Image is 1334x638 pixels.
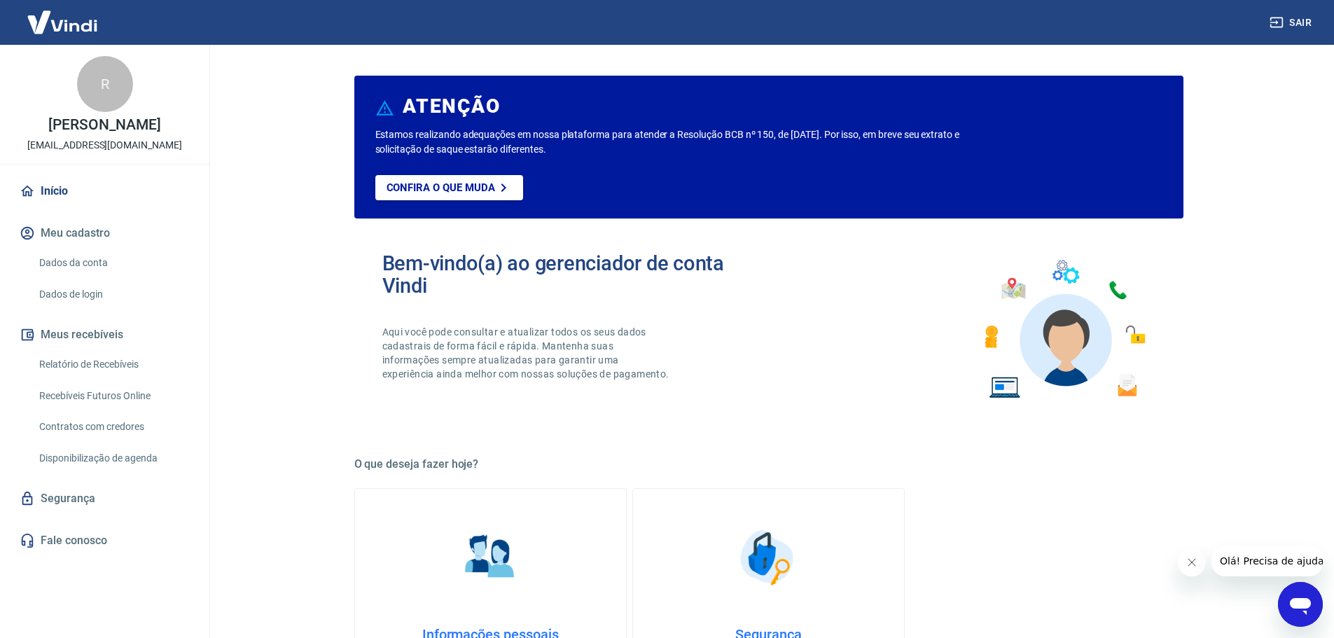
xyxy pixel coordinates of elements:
[77,56,133,112] div: R
[375,175,523,200] a: Confira o que muda
[34,444,193,473] a: Disponibilização de agenda
[382,252,769,297] h2: Bem-vindo(a) ao gerenciador de conta Vindi
[1278,582,1323,627] iframe: Botão para abrir a janela de mensagens
[27,138,182,153] p: [EMAIL_ADDRESS][DOMAIN_NAME]
[733,522,803,592] img: Segurança
[34,412,193,441] a: Contratos com credores
[17,218,193,249] button: Meu cadastro
[17,483,193,514] a: Segurança
[48,118,160,132] p: [PERSON_NAME]
[1178,548,1206,576] iframe: Fechar mensagem
[34,350,193,379] a: Relatório de Recebíveis
[17,525,193,556] a: Fale conosco
[8,10,118,21] span: Olá! Precisa de ajuda?
[34,280,193,309] a: Dados de login
[34,382,193,410] a: Recebíveis Futuros Online
[17,176,193,207] a: Início
[1211,546,1323,576] iframe: Mensagem da empresa
[17,1,108,43] img: Vindi
[382,325,672,381] p: Aqui você pode consultar e atualizar todos os seus dados cadastrais de forma fácil e rápida. Mant...
[375,127,1005,157] p: Estamos realizando adequações em nossa plataforma para atender a Resolução BCB nº 150, de [DATE]....
[972,252,1155,407] img: Imagem de um avatar masculino com diversos icones exemplificando as funcionalidades do gerenciado...
[17,319,193,350] button: Meus recebíveis
[354,457,1183,471] h5: O que deseja fazer hoje?
[1267,10,1317,36] button: Sair
[34,249,193,277] a: Dados da conta
[403,99,500,113] h6: ATENÇÃO
[455,522,525,592] img: Informações pessoais
[387,181,495,194] p: Confira o que muda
